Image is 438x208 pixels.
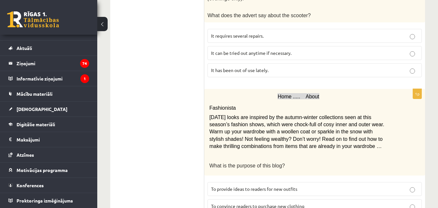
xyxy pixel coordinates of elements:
span: Fashionista [209,105,236,111]
a: [DEMOGRAPHIC_DATA] [8,102,89,116]
a: Ziņojumi74 [8,56,89,71]
span: Aktuāli [17,45,32,51]
span: Atzīmes [17,152,34,158]
a: Digitālie materiāli [8,117,89,132]
a: Maksājumi [8,132,89,147]
input: It requires several repairs. [410,34,415,39]
a: Aktuāli [8,41,89,55]
legend: Maksājumi [17,132,89,147]
legend: Ziņojumi [17,56,89,71]
i: 74 [80,59,89,68]
span: Home ..... About [278,94,319,99]
span: Konferences [17,182,44,188]
span: [DATE] looks are inspired by the autumn-winter collections seen at this season’s fashion shows, w... [209,115,385,127]
a: Rīgas 1. Tālmācības vidusskola [7,11,59,28]
span: It has been out of use lately. [211,67,268,73]
a: Proktoringa izmēģinājums [8,193,89,208]
span: It requires several repairs. [211,33,264,39]
span: Mācību materiāli [17,91,53,97]
input: To provide ideas to readers for new outfits [410,187,415,192]
span: Warm up your wardrobe with a woollen coat or sparkle in the snow with stylish shades! Not feeling... [209,129,383,149]
span: Digitālie materiāli [17,121,55,127]
legend: Informatīvie ziņojumi [17,71,89,86]
span: What does the advert say about the scooter? [207,13,311,18]
span: Proktoringa izmēģinājums [17,198,73,203]
p: 1p [413,89,422,99]
input: It can be tried out anytime if necessary. [410,51,415,56]
a: Mācību materiāli [8,86,89,101]
i: 1 [80,74,89,83]
span: What is the purpose of this blog? [209,163,285,168]
span: Motivācijas programma [17,167,68,173]
span: It can be tried out anytime if necessary. [211,50,291,56]
a: Informatīvie ziņojumi1 [8,71,89,86]
span: [DEMOGRAPHIC_DATA] [17,106,67,112]
a: Atzīmes [8,147,89,162]
span: To provide ideas to readers for new outfits [211,186,297,192]
a: Motivācijas programma [8,163,89,177]
input: It has been out of use lately. [410,68,415,74]
a: Konferences [8,178,89,193]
